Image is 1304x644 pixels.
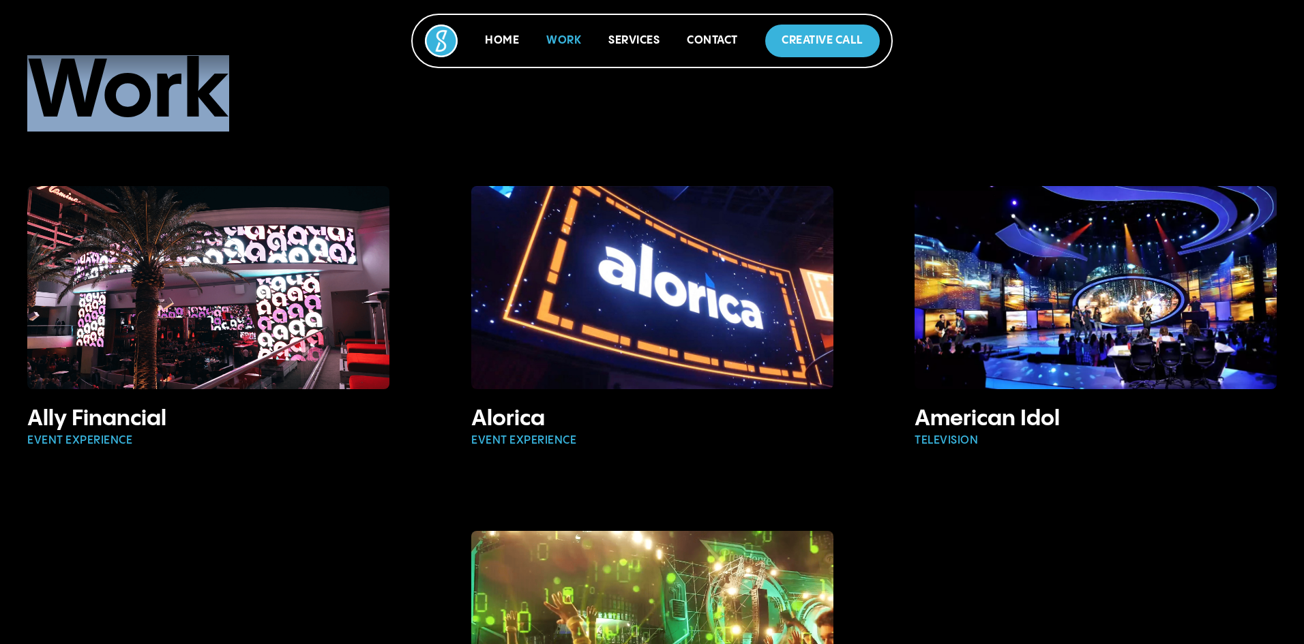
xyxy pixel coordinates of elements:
p: Event Experience [471,433,833,449]
h3: American Idol [915,405,1277,433]
a: Contact [687,35,738,46]
a: Ally FinancialEvent Experience [27,186,389,449]
h1: Work [27,55,1277,132]
p: Television [915,433,1277,449]
a: American IdolTelevision [915,186,1277,449]
img: Socialure Logo [425,25,458,57]
h3: Ally Financial [27,405,389,433]
a: Work [546,35,581,46]
a: AloricaEvent Experience [471,186,833,449]
a: Services [608,35,660,46]
h3: Alorica [471,405,833,433]
p: Creative Call [782,33,863,49]
a: Home [485,35,519,46]
p: Event Experience [27,433,389,449]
